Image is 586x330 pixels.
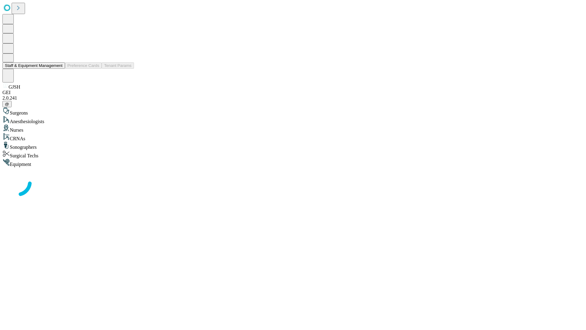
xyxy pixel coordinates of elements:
[5,102,9,106] span: @
[2,133,584,141] div: CRNAs
[2,95,584,101] div: 2.0.241
[2,141,584,150] div: Sonographers
[2,159,584,167] div: Equipment
[2,124,584,133] div: Nurses
[2,62,65,69] button: Staff & Equipment Management
[65,62,102,69] button: Preference Cards
[102,62,134,69] button: Tenant Params
[2,90,584,95] div: GEI
[2,116,584,124] div: Anesthesiologists
[2,101,12,107] button: @
[9,84,20,90] span: GJSH
[2,150,584,159] div: Surgical Techs
[2,107,584,116] div: Surgeons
